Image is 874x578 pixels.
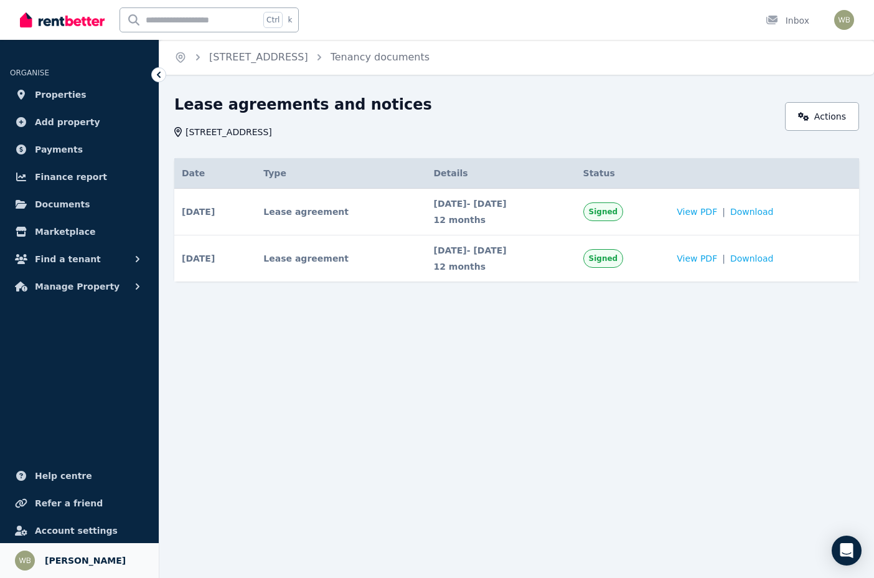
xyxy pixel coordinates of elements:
span: Ctrl [263,12,283,28]
span: ORGANISE [10,69,49,77]
td: Lease agreement [256,189,426,235]
span: | [722,252,725,265]
span: Add property [35,115,100,130]
span: [DATE] - [DATE] [433,197,568,210]
span: Documents [35,197,90,212]
span: 12 months [433,214,568,226]
a: Tenancy documents [331,51,430,63]
span: Manage Property [35,279,120,294]
span: Signed [589,253,618,263]
span: Properties [35,87,87,102]
img: wallace Barnes [15,551,35,571]
div: Inbox [766,14,809,27]
span: Account settings [35,523,118,538]
nav: Breadcrumb [159,40,444,75]
span: k [288,15,292,25]
a: Marketplace [10,219,149,244]
span: Download [730,252,774,265]
a: Documents [10,192,149,217]
span: [DATE] - [DATE] [433,244,568,257]
img: wallace Barnes [834,10,854,30]
img: RentBetter [20,11,105,29]
a: Actions [785,102,859,131]
a: Refer a friend [10,491,149,516]
span: Help centre [35,468,92,483]
span: Signed [589,207,618,217]
span: [PERSON_NAME] [45,553,126,568]
span: Download [730,206,774,218]
span: | [722,206,725,218]
span: [STREET_ADDRESS] [186,126,272,138]
a: Account settings [10,518,149,543]
a: Properties [10,82,149,107]
button: Find a tenant [10,247,149,272]
span: [DATE] [182,252,215,265]
span: Refer a friend [35,496,103,511]
span: Find a tenant [35,252,101,267]
th: Type [256,158,426,189]
span: Finance report [35,169,107,184]
span: Marketplace [35,224,95,239]
span: [DATE] [182,206,215,218]
span: View PDF [677,252,717,265]
a: Payments [10,137,149,162]
div: Open Intercom Messenger [832,536,862,566]
a: Add property [10,110,149,135]
a: Finance report [10,164,149,189]
th: Status [576,158,670,189]
th: Date [174,158,256,189]
span: View PDF [677,206,717,218]
span: Payments [35,142,83,157]
button: Manage Property [10,274,149,299]
span: 12 months [433,260,568,273]
a: [STREET_ADDRESS] [209,51,308,63]
a: Help centre [10,463,149,488]
h1: Lease agreements and notices [174,95,432,115]
td: Lease agreement [256,235,426,282]
th: Details [426,158,575,189]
